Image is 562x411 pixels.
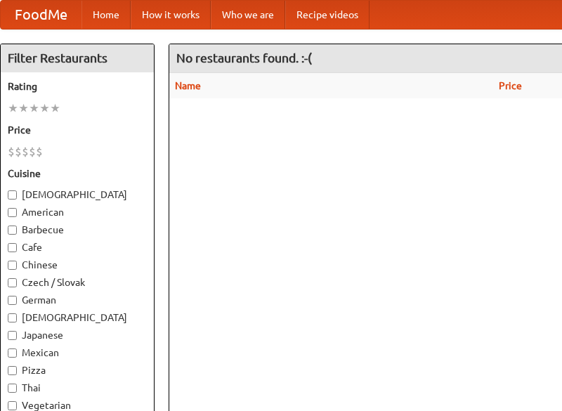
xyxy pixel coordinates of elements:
label: Barbecue [8,223,147,237]
li: ★ [8,100,18,116]
label: Mexican [8,346,147,360]
li: $ [15,144,22,159]
label: American [8,205,147,219]
label: Japanese [8,328,147,342]
label: German [8,293,147,307]
li: ★ [18,100,29,116]
label: Chinese [8,258,147,272]
li: $ [8,144,15,159]
label: Thai [8,381,147,395]
a: Recipe videos [285,1,370,29]
a: Price [499,80,522,91]
input: Thai [8,384,17,393]
input: Vegetarian [8,401,17,410]
h5: Cuisine [8,167,147,181]
li: $ [22,144,29,159]
input: Pizza [8,366,17,375]
input: Barbecue [8,226,17,235]
a: Name [175,80,201,91]
input: Mexican [8,348,17,358]
li: $ [29,144,36,159]
input: [DEMOGRAPHIC_DATA] [8,190,17,200]
h4: Filter Restaurants [1,44,154,72]
h5: Rating [8,79,147,93]
li: ★ [50,100,60,116]
input: Japanese [8,331,17,340]
input: German [8,296,17,305]
h5: Price [8,123,147,137]
a: How it works [131,1,211,29]
label: [DEMOGRAPHIC_DATA] [8,188,147,202]
label: Czech / Slovak [8,275,147,289]
input: American [8,208,17,217]
input: Czech / Slovak [8,278,17,287]
input: Chinese [8,261,17,270]
input: Cafe [8,243,17,252]
li: $ [36,144,43,159]
label: Cafe [8,240,147,254]
a: Home [81,1,131,29]
li: ★ [29,100,39,116]
ng-pluralize: No restaurants found. :-( [176,51,312,65]
a: Who we are [211,1,285,29]
label: Pizza [8,363,147,377]
input: [DEMOGRAPHIC_DATA] [8,313,17,322]
li: ★ [39,100,50,116]
label: [DEMOGRAPHIC_DATA] [8,311,147,325]
a: FoodMe [1,1,81,29]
